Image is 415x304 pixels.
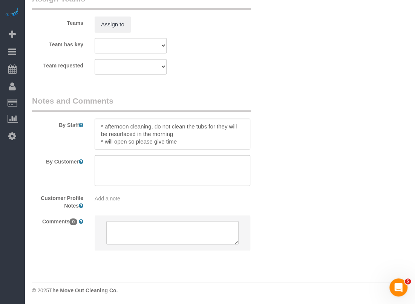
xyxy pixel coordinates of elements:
[26,155,89,165] label: By Customer
[49,287,118,293] strong: The Move Out Cleaning Co.
[389,278,407,296] iframe: Intercom live chat
[26,119,89,129] label: By Staff
[26,192,89,209] label: Customer Profile Notes
[405,278,411,284] span: 5
[95,17,131,32] button: Assign to
[26,59,89,69] label: Team requested
[95,196,120,202] span: Add a note
[69,218,77,225] span: 0
[26,38,89,48] label: Team has key
[26,17,89,27] label: Teams
[32,287,407,294] div: © 2025
[32,95,251,112] legend: Notes and Comments
[5,8,20,18] img: Automaid Logo
[26,215,89,225] label: Comments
